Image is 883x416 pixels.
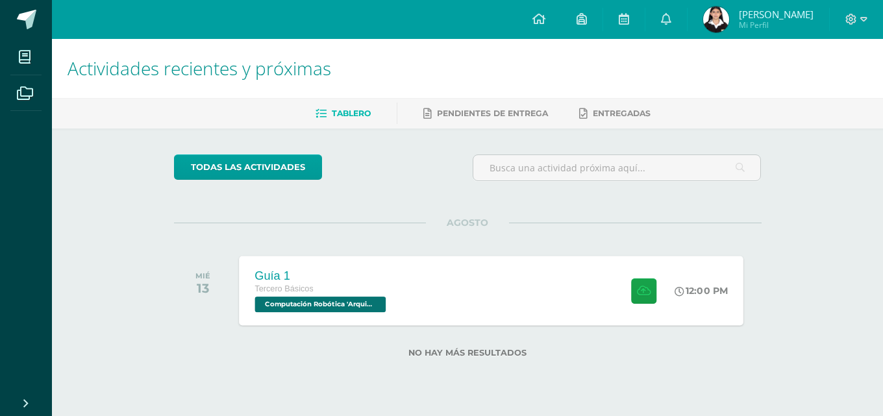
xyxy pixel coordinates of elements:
[174,348,762,358] label: No hay más resultados
[195,280,210,296] div: 13
[739,19,814,31] span: Mi Perfil
[316,103,371,124] a: Tablero
[739,8,814,21] span: [PERSON_NAME]
[426,217,509,228] span: AGOSTO
[255,297,386,312] span: Computación Robótica 'Arquimedes'
[255,284,313,293] span: Tercero Básicos
[473,155,761,180] input: Busca una actividad próxima aquí...
[195,271,210,280] div: MIÉ
[593,108,651,118] span: Entregadas
[703,6,729,32] img: 5e4f7149edc7d71d01c7713297895d50.png
[68,56,331,80] span: Actividades recientes y próximas
[579,103,651,124] a: Entregadas
[675,285,728,297] div: 12:00 PM
[437,108,548,118] span: Pendientes de entrega
[423,103,548,124] a: Pendientes de entrega
[174,154,322,180] a: todas las Actividades
[255,269,389,282] div: Guía 1
[332,108,371,118] span: Tablero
